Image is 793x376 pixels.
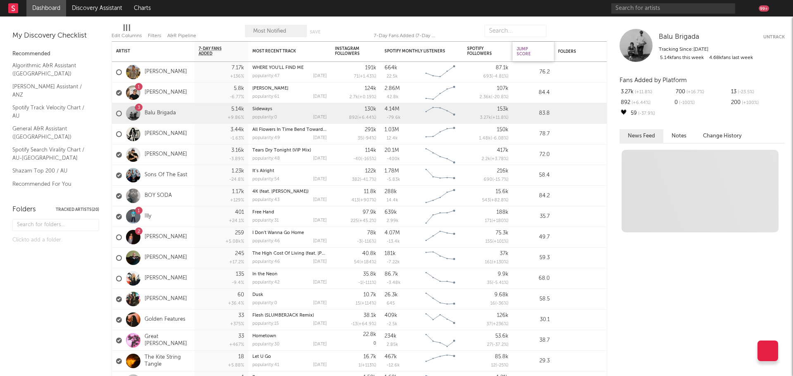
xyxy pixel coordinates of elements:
[362,157,375,161] span: -165 %
[678,101,695,105] span: -100 %
[363,281,375,285] span: -111 %
[252,86,288,91] a: [PERSON_NAME]
[517,67,550,77] div: 76.2
[422,83,459,103] svg: Chart title
[116,49,178,54] div: Artist
[358,136,363,141] span: 35
[494,292,508,298] div: 9.68k
[674,87,729,97] div: 700
[385,313,397,318] div: 409k
[611,3,735,14] input: Search for artists
[422,62,459,83] svg: Chart title
[229,136,244,141] div: -1.63 %
[477,136,508,141] div: ( )
[517,253,550,263] div: 59.3
[349,116,357,120] span: 892
[422,206,459,227] svg: Chart title
[490,301,495,306] span: 16
[541,47,550,56] button: Filter by Jump Score
[422,144,459,165] svg: Chart title
[422,227,459,248] svg: Chart title
[335,46,364,56] div: Instagram Followers
[253,28,286,34] span: Most Notified
[145,151,187,158] a: [PERSON_NAME]
[145,110,176,117] a: Balu Brigada
[497,106,508,112] div: 153k
[145,234,187,241] a: [PERSON_NAME]
[361,260,375,265] span: +184 %
[385,148,399,153] div: 20.1M
[496,210,508,215] div: 188k
[494,177,507,182] span: -15.7 %
[252,95,279,99] div: popularity: 61
[347,115,376,120] div: ( )
[634,90,652,95] span: +11.8 %
[228,218,244,223] div: +24.1 %
[630,101,651,105] span: +6.44 %
[252,301,277,305] div: popularity: 0
[385,168,399,174] div: 1.78M
[663,129,695,143] button: Notes
[517,109,550,118] div: 83.8
[492,116,507,120] span: +11.8 %
[252,189,327,194] div: 4K (feat. Dean Brady)
[422,289,459,310] svg: Chart title
[252,210,327,215] div: Free Hand
[12,180,91,189] a: Recommended For You
[485,260,492,265] span: 161
[235,251,244,256] div: 245
[517,170,550,180] div: 58.4
[12,124,91,141] a: General A&R Assistant ([GEOGRAPHIC_DATA])
[482,177,508,182] div: ( )
[112,31,142,41] div: Edit Columns
[497,148,508,153] div: 417k
[12,61,91,78] a: Algorithmic A&R Assistant ([GEOGRAPHIC_DATA])
[637,111,655,116] span: -37.9 %
[480,95,491,99] span: 2.36k
[385,136,398,141] div: 12.4k
[237,292,244,298] div: 60
[659,33,699,41] a: Balu Brigada
[313,239,327,244] div: [DATE]
[252,128,327,132] div: All Flowers In Time Bend Towards The Sun
[492,136,507,141] span: -6.08 %
[385,260,400,265] div: -7.22k
[252,189,309,194] a: 4K (feat. [PERSON_NAME])
[313,260,327,264] div: [DATE]
[736,90,754,95] span: -23.5 %
[252,128,344,132] a: All Flowers In Time Bend Towards The Sun
[496,301,507,306] span: -36 %
[354,301,376,306] div: ( )
[364,189,376,194] div: 11.8k
[252,136,280,140] div: popularity: 49
[231,106,244,112] div: 5.14k
[385,86,400,91] div: 2.86M
[252,313,314,318] a: Flesh (SLUMBERJACK Remix)
[467,46,496,56] div: Spotify Followers
[517,212,550,222] div: 35.7
[517,47,537,57] div: Jump Score
[352,74,376,79] div: ( )
[685,90,704,95] span: +16.7 %
[228,260,244,265] div: +17.2 %
[363,292,376,298] div: 10.7k
[228,156,244,161] div: -3.89 %
[313,136,327,140] div: [DATE]
[483,260,508,265] div: ( )
[422,186,459,206] svg: Chart title
[479,136,491,141] span: 1.48k
[252,169,274,173] a: It’s Alright
[235,230,244,236] div: 259
[230,280,244,285] div: -9.4 %
[477,95,508,99] div: ( )
[351,198,359,203] span: 413
[252,107,327,111] div: Sideways
[226,115,244,120] div: +9.86 %
[361,177,375,182] span: -41.7 %
[252,218,279,223] div: popularity: 31
[517,232,550,242] div: 49.7
[252,74,280,78] div: popularity: 47
[620,129,663,143] button: News Feed
[359,219,375,223] span: +45.2 %
[422,248,459,268] svg: Chart title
